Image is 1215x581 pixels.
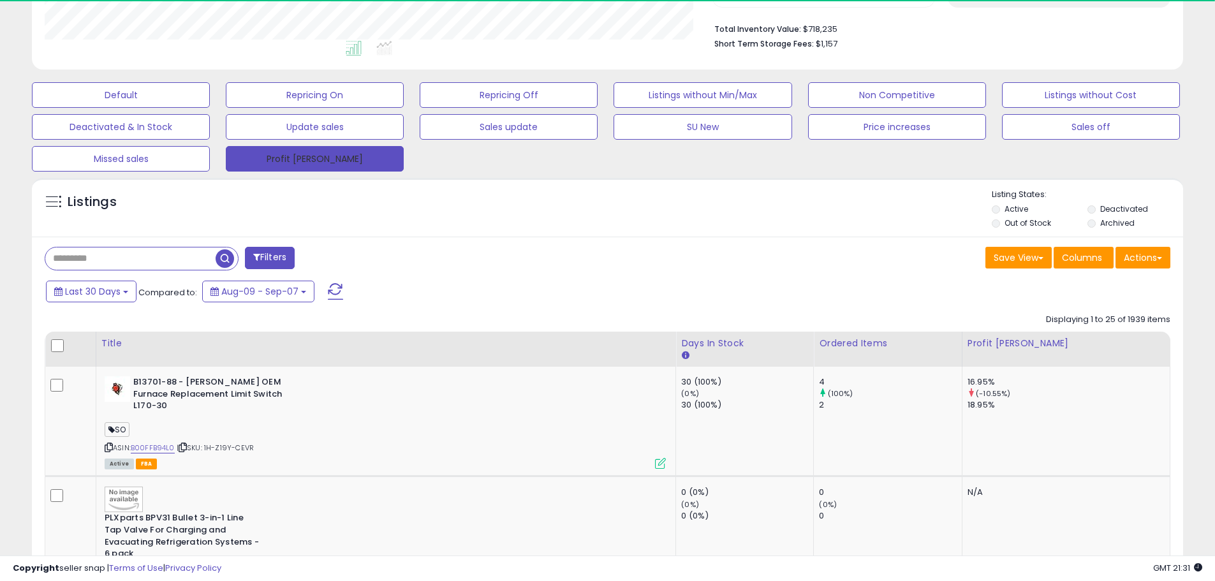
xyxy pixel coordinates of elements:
[202,281,314,302] button: Aug-09 - Sep-07
[105,459,134,469] span: All listings currently available for purchase on Amazon
[226,114,404,140] button: Update sales
[105,487,143,512] img: 01RmK+J4pJL._SL75_.gif
[32,114,210,140] button: Deactivated & In Stock
[808,114,986,140] button: Price increases
[101,337,670,350] div: Title
[819,399,962,411] div: 2
[105,376,130,402] img: 31cLWbliuFL._SL40_.jpg
[819,510,962,522] div: 0
[819,337,957,350] div: Ordered Items
[32,146,210,172] button: Missed sales
[828,388,853,399] small: (100%)
[968,337,1165,350] div: Profit [PERSON_NAME]
[420,114,598,140] button: Sales update
[985,247,1052,268] button: Save View
[976,388,1010,399] small: (-10.55%)
[1153,562,1202,574] span: 2025-10-8 21:31 GMT
[681,388,699,399] small: (0%)
[1100,217,1135,228] label: Archived
[68,193,117,211] h5: Listings
[681,510,813,522] div: 0 (0%)
[1002,82,1180,108] button: Listings without Cost
[808,82,986,108] button: Non Competitive
[968,376,1170,388] div: 16.95%
[992,189,1183,201] p: Listing States:
[138,286,197,298] span: Compared to:
[13,562,59,574] strong: Copyright
[819,499,837,510] small: (0%)
[1062,251,1102,264] span: Columns
[1116,247,1170,268] button: Actions
[221,285,298,298] span: Aug-09 - Sep-07
[13,563,221,575] div: seller snap | |
[105,512,260,563] b: PLXparts BPV31 Bullet 3-in-1 Line Tap Valve For Charging and Evacuating Refrigeration Systems - 6...
[968,487,1160,498] div: N/A
[105,376,666,467] div: ASIN:
[714,24,801,34] b: Total Inventory Value:
[65,285,121,298] span: Last 30 Days
[109,562,163,574] a: Terms of Use
[226,82,404,108] button: Repricing On
[614,82,792,108] button: Listings without Min/Max
[1005,217,1051,228] label: Out of Stock
[681,337,808,350] div: Days In Stock
[614,114,792,140] button: SU New
[681,499,699,510] small: (0%)
[1100,203,1148,214] label: Deactivated
[1005,203,1028,214] label: Active
[420,82,598,108] button: Repricing Off
[968,399,1170,411] div: 18.95%
[681,376,813,388] div: 30 (100%)
[681,487,813,498] div: 0 (0%)
[245,247,295,269] button: Filters
[714,38,814,49] b: Short Term Storage Fees:
[177,443,254,453] span: | SKU: 1H-Z19Y-CEVR
[819,376,962,388] div: 4
[681,399,813,411] div: 30 (100%)
[1054,247,1114,268] button: Columns
[133,376,288,415] b: B13701-88 - [PERSON_NAME] OEM Furnace Replacement Limit Switch L170-30
[105,422,129,437] span: SO
[46,281,136,302] button: Last 30 Days
[819,487,962,498] div: 0
[1002,114,1180,140] button: Sales off
[714,20,1161,36] li: $718,235
[226,146,404,172] button: Profit [PERSON_NAME]
[131,443,175,453] a: B00FFB94L0
[165,562,221,574] a: Privacy Policy
[1046,314,1170,326] div: Displaying 1 to 25 of 1939 items
[681,350,689,362] small: Days In Stock.
[32,82,210,108] button: Default
[136,459,158,469] span: FBA
[816,38,837,50] span: $1,157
